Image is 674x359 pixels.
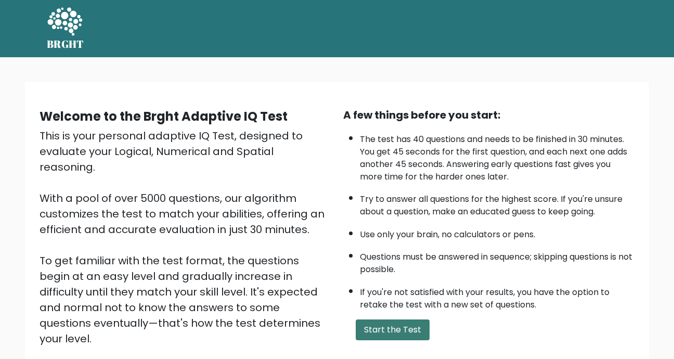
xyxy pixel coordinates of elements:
[356,319,430,340] button: Start the Test
[360,246,634,276] li: Questions must be answered in sequence; skipping questions is not possible.
[360,188,634,218] li: Try to answer all questions for the highest score. If you're unsure about a question, make an edu...
[47,38,84,50] h5: BRGHT
[360,223,634,241] li: Use only your brain, no calculators or pens.
[360,128,634,183] li: The test has 40 questions and needs to be finished in 30 minutes. You get 45 seconds for the firs...
[360,281,634,311] li: If you're not satisfied with your results, you have the option to retake the test with a new set ...
[47,4,84,53] a: BRGHT
[40,108,288,125] b: Welcome to the Brght Adaptive IQ Test
[343,107,634,123] div: A few things before you start:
